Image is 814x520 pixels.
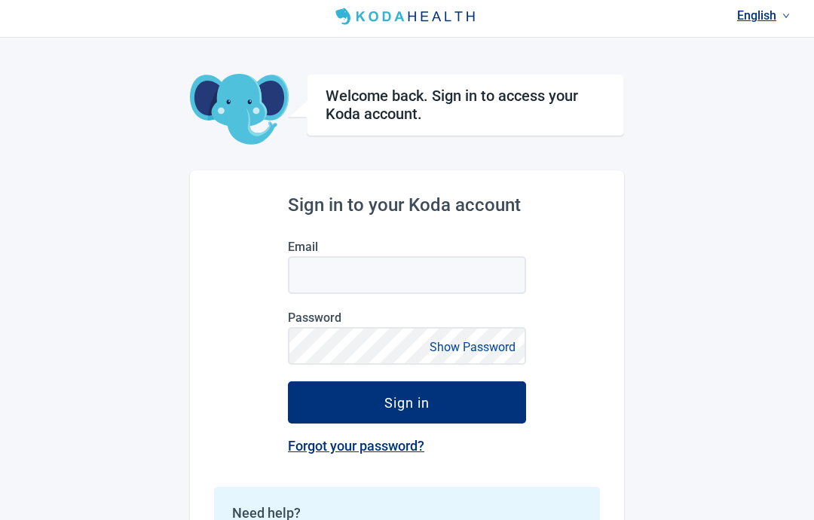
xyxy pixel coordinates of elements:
[288,240,526,255] label: Email
[190,75,289,147] img: Koda Elephant
[329,5,485,29] img: Koda Health
[288,439,424,454] a: Forgot your password?
[288,311,526,326] label: Password
[782,13,790,20] span: down
[731,4,796,29] a: Current language: English
[425,338,520,358] button: Show Password
[288,382,526,424] button: Sign in
[326,87,605,124] h1: Welcome back. Sign in to access your Koda account.
[384,396,430,411] div: Sign in
[288,195,526,216] h2: Sign in to your Koda account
